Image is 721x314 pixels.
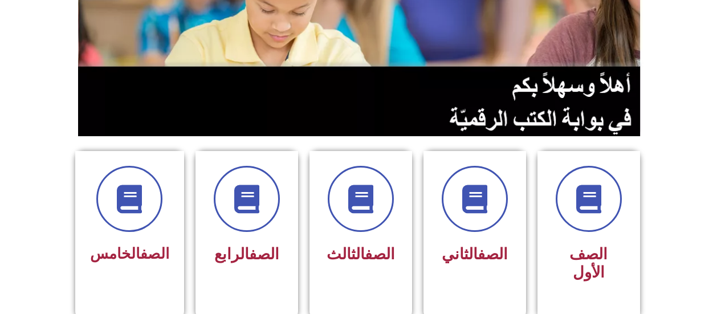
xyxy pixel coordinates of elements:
a: الصف [249,245,279,263]
a: الصف [365,245,395,263]
a: الصف [140,245,169,262]
span: الثالث [327,245,395,263]
a: الصف [478,245,508,263]
span: الثاني [442,245,508,263]
span: الصف الأول [569,245,608,282]
span: الخامس [90,245,169,262]
span: الرابع [214,245,279,263]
